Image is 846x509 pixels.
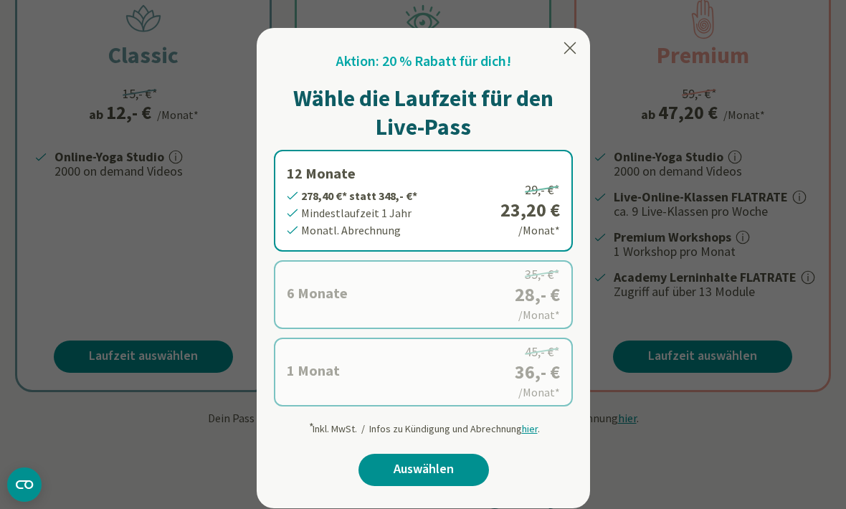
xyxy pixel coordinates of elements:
a: Auswählen [358,454,489,486]
div: Inkl. MwSt. / Infos zu Kündigung und Abrechnung . [308,415,540,437]
span: hier [522,422,538,435]
button: CMP-Widget öffnen [7,467,42,502]
h2: Aktion: 20 % Rabatt für dich! [336,51,511,72]
h1: Wähle die Laufzeit für den Live-Pass [274,84,573,141]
